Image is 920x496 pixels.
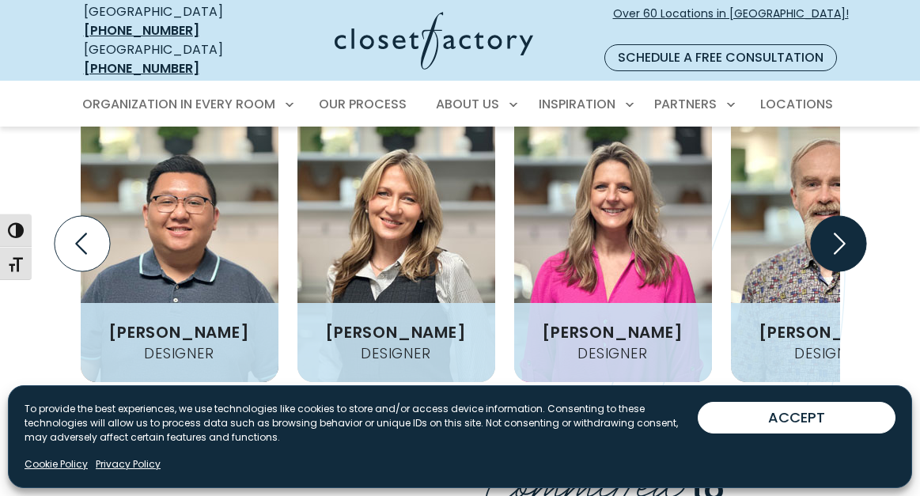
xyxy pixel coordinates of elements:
img: Closet Factory Logo [335,12,533,70]
h4: Designer [354,346,437,361]
a: Privacy Policy [96,457,161,471]
h3: [PERSON_NAME] [319,324,472,340]
h3: [PERSON_NAME] [752,324,906,340]
span: Locations [760,95,833,113]
a: Cookie Policy [25,457,88,471]
h3: [PERSON_NAME] [102,324,256,340]
a: Schedule a Free Consultation [604,44,837,71]
span: Over 60 Locations in [GEOGRAPHIC_DATA]! [613,6,849,39]
span: Partners [654,95,717,113]
span: Organization in Every Room [82,95,275,113]
span: Our Process [319,95,407,113]
img: Closet Factory DFW Designer Tamara Jennings [297,105,495,382]
p: To provide the best experiences, we use technologies like cookies to store and/or access device i... [25,402,698,445]
h4: Designer [138,346,220,361]
a: [PHONE_NUMBER] [84,59,199,78]
img: Closet Factory DFW Designer Gina Gramlich [514,105,712,382]
img: Closet Factory DFW Designer Bryan Nguyen [81,105,278,382]
div: [GEOGRAPHIC_DATA] [84,40,256,78]
button: Next slide [805,210,873,278]
h4: Designer [788,346,870,361]
div: [GEOGRAPHIC_DATA] [84,2,256,40]
h4: Designer [571,346,653,361]
span: Inspiration [539,95,615,113]
button: ACCEPT [698,402,895,434]
button: Previous slide [48,210,116,278]
nav: Primary Menu [71,82,850,127]
span: About Us [436,95,499,113]
h3: [PERSON_NAME] [536,324,689,340]
a: [PHONE_NUMBER] [84,21,199,40]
